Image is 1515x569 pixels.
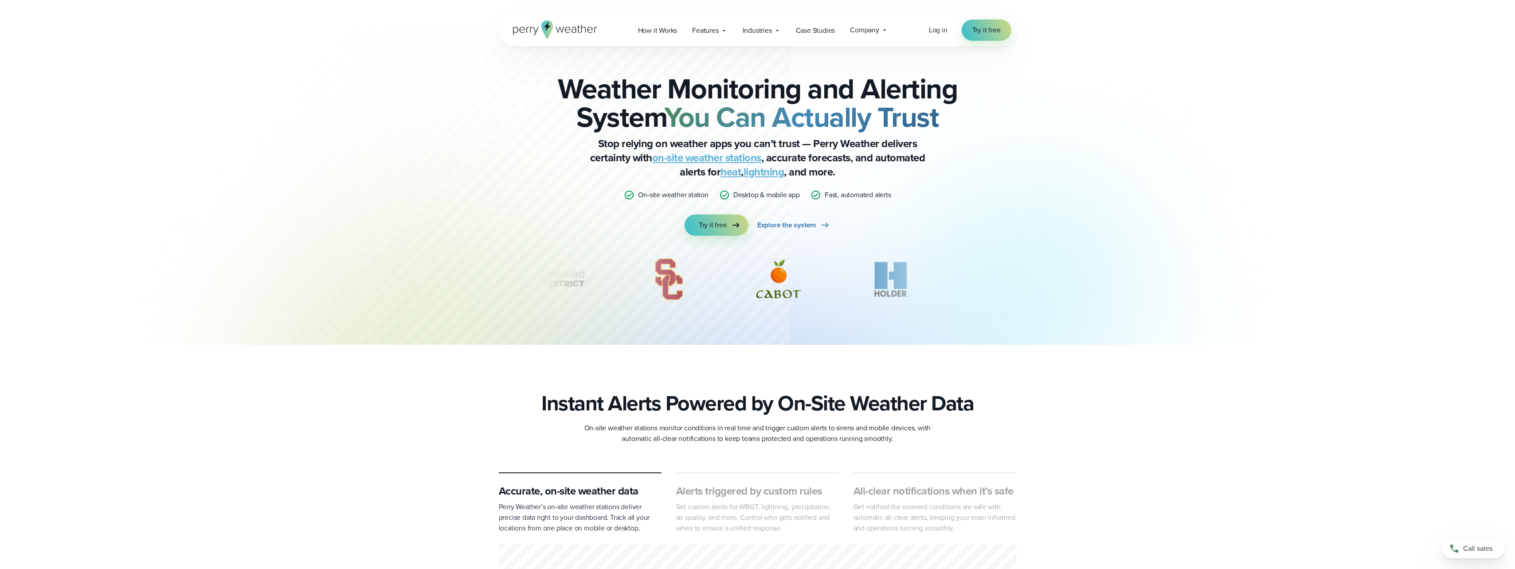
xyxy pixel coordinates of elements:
[972,25,1001,35] span: Try it free
[499,484,662,498] h3: Accurate, on-site weather data
[796,25,835,36] span: Case Studies
[738,257,819,301] div: 10 of 12
[853,502,1017,534] p: Get notified the moment conditions are safe with automatic all-clear alerts, keeping your team in...
[638,25,677,36] span: How it Works
[642,257,696,301] div: 9 of 12
[1463,543,1492,554] span: Call sales
[757,214,830,236] a: Explore the system
[733,190,800,200] p: Desktop & mobile app
[738,257,819,301] img: Cabot-Citrus-Farms.svg
[743,25,772,36] span: Industries
[963,257,1023,301] div: 12 of 12
[929,25,947,35] a: Log in
[853,484,1017,498] h3: All-clear notifications when it’s safe
[541,391,974,416] h2: Instant Alerts Powered by On-Site Weather Data
[962,19,1011,41] a: Try it free
[652,150,761,166] a: on-site weather stations
[699,220,727,230] span: Try it free
[642,257,696,301] img: University-of-Southern-California-USC.svg
[473,257,599,301] img: Schaumburg-Park-District-1.svg
[850,25,879,35] span: Company
[499,502,662,534] p: Perry Weather’s on-site weather stations deliver precise data right to your dashboard. Track all ...
[580,136,935,179] p: Stop relying on weather apps you can’t trust — Perry Weather delivers certainty with , accurate f...
[1442,539,1504,558] a: Call sales
[664,96,939,138] strong: You Can Actually Trust
[825,190,891,200] p: Fast, automated alerts
[757,220,816,230] span: Explore the system
[580,423,935,444] p: On-site weather stations monitor conditions in real time and trigger custom alerts to sirens and ...
[744,164,784,180] a: lightning
[963,257,1023,301] img: Amazon-Air-logo.svg
[543,74,972,131] h2: Weather Monitoring and Alerting System
[720,164,741,180] a: heat
[862,257,920,301] div: 11 of 12
[630,21,685,39] a: How it Works
[638,190,708,200] p: On-site weather station
[676,502,839,534] p: Set custom alerts for WBGT, lightning, precipitation, air quality, and more. Control who gets not...
[685,214,748,236] a: Try it free
[676,484,839,498] h3: Alerts triggered by custom rules
[788,21,843,39] a: Case Studies
[473,257,599,301] div: 8 of 12
[862,257,920,301] img: Holder.svg
[692,25,718,36] span: Features
[543,257,972,306] div: slideshow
